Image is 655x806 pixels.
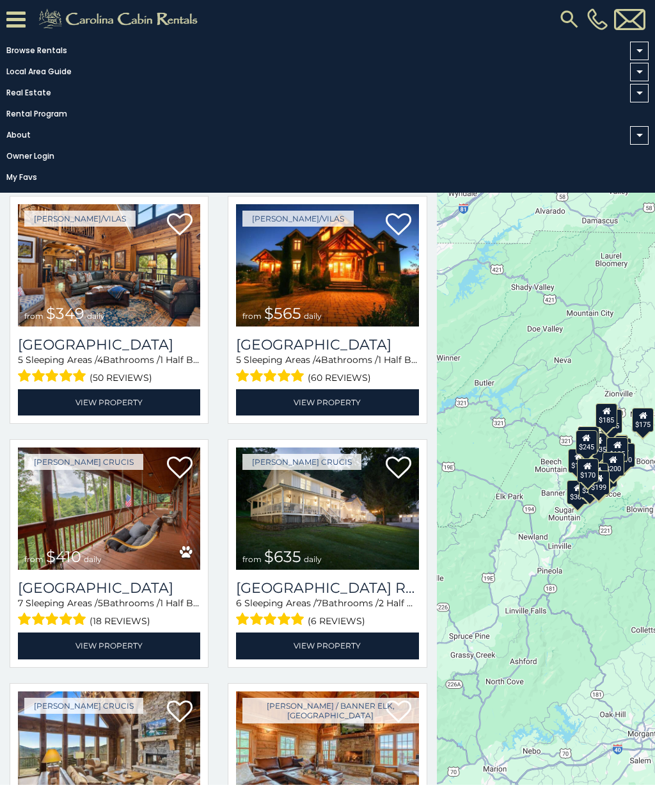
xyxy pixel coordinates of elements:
a: [GEOGRAPHIC_DATA] [18,336,200,353]
a: [PERSON_NAME] Crucis [24,454,143,470]
span: 2 Half Baths / [379,597,439,609]
img: Diamond Creek Lodge [18,204,200,326]
a: Add to favorites [167,212,193,239]
span: 4 [315,354,321,366]
span: from [242,554,262,564]
span: (50 reviews) [90,369,152,386]
div: Sleeping Areas / Bathrooms / Sleeps: [18,353,200,386]
div: $565 [606,435,628,459]
a: Add to favorites [386,212,411,239]
img: search-regular.svg [558,8,581,31]
div: $155 [601,408,622,433]
a: Add to favorites [167,699,193,726]
div: $185 [606,437,628,461]
span: 5 [18,354,23,366]
div: $305 [578,426,600,450]
a: [PHONE_NUMBER] [584,8,611,30]
a: [PERSON_NAME]/Vilas [242,211,354,227]
h3: Diamond Creek Lodge [18,336,200,353]
span: daily [87,311,105,321]
a: [PERSON_NAME] / Banner Elk, [GEOGRAPHIC_DATA] [242,698,418,723]
a: [GEOGRAPHIC_DATA] [18,579,200,597]
span: from [242,311,262,321]
span: 7 [317,597,322,609]
span: $635 [264,547,301,566]
a: Add to favorites [167,455,193,482]
img: Wilderness Lodge [236,204,418,326]
img: Khaki-logo.png [32,6,209,32]
a: [PERSON_NAME] Crucis [242,454,361,470]
a: Wilderness Lodge from $565 daily [236,204,418,326]
a: Mountainside Lodge from $410 daily [18,447,200,570]
h3: Mountainside Lodge [18,579,200,597]
img: Valley Farmhouse Retreat [236,447,418,570]
div: Sleeping Areas / Bathrooms / Sleeps: [236,597,418,629]
span: $349 [46,304,84,323]
span: 4 [97,354,103,366]
span: (18 reviews) [90,613,150,629]
span: 1 Half Baths / [160,354,218,366]
a: [GEOGRAPHIC_DATA] [236,336,418,353]
a: [PERSON_NAME] Crucis [24,698,143,714]
div: $635 [588,433,610,457]
a: Valley Farmhouse Retreat from $635 daily [236,447,418,570]
span: 6 [236,597,242,609]
span: (60 reviews) [308,369,371,386]
div: $190 [568,448,590,472]
div: $210 [614,442,636,467]
a: View Property [18,633,200,659]
div: $360 [607,435,629,459]
a: Add to favorites [386,455,411,482]
span: 7 [18,597,23,609]
a: View Property [18,389,200,415]
span: $565 [264,304,301,323]
span: (6 reviews) [308,613,365,629]
span: from [24,311,43,321]
a: View Property [236,389,418,415]
span: 1 Half Baths / [378,354,436,366]
a: Diamond Creek Lodge from $349 daily [18,204,200,326]
div: $300 [567,480,588,504]
div: $230 [580,473,601,497]
h3: Wilderness Lodge [236,336,418,353]
span: $410 [46,547,81,566]
a: [GEOGRAPHIC_DATA] Retreat [236,579,418,597]
h3: Valley Farmhouse Retreat [236,579,418,597]
img: Mountainside Lodge [18,447,200,570]
div: $175 [633,407,654,431]
span: daily [84,554,102,564]
a: View Property [236,633,418,659]
div: $170 [577,458,599,483]
span: daily [304,554,322,564]
a: [PERSON_NAME]/Vilas [24,211,136,227]
div: $185 [596,403,618,428]
span: 5 [98,597,103,609]
span: from [24,554,43,564]
div: Sleeping Areas / Bathrooms / Sleeps: [18,597,200,629]
div: Sleeping Areas / Bathrooms / Sleeps: [236,353,418,386]
div: $245 [576,430,597,454]
span: daily [304,311,322,321]
div: $200 [603,452,624,476]
span: 1 Half Baths / [160,597,218,609]
span: 5 [236,354,241,366]
div: $199 [588,471,610,495]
